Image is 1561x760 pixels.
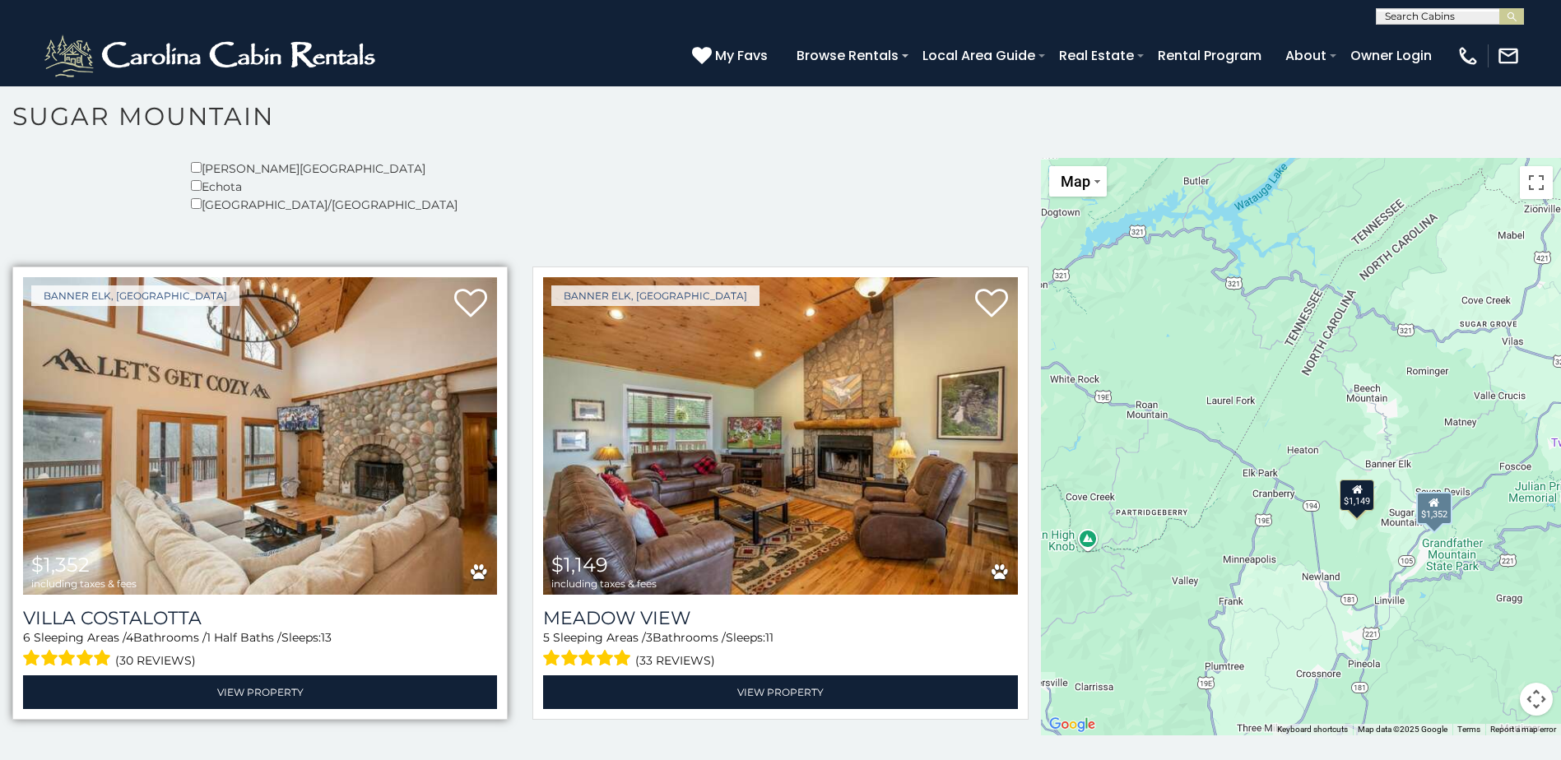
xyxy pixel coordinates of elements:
[1340,480,1374,511] div: $1,149
[1342,41,1440,70] a: Owner Login
[191,195,458,213] div: [GEOGRAPHIC_DATA]/[GEOGRAPHIC_DATA]
[1051,41,1142,70] a: Real Estate
[543,629,1017,671] div: Sleeping Areas / Bathrooms / Sleeps:
[23,277,497,595] a: Villa Costalotta $1,352 including taxes & fees
[1520,683,1553,716] button: Map camera controls
[543,277,1017,595] a: Meadow View $1,149 including taxes & fees
[31,285,239,306] a: Banner Elk, [GEOGRAPHIC_DATA]
[207,630,281,645] span: 1 Half Baths /
[1061,173,1090,190] span: Map
[31,553,90,577] span: $1,352
[543,675,1017,709] a: View Property
[41,31,383,81] img: White-1-2.png
[23,277,497,595] img: Villa Costalotta
[23,629,497,671] div: Sleeping Areas / Bathrooms / Sleeps:
[543,630,550,645] span: 5
[23,675,497,709] a: View Property
[1416,492,1452,525] div: $1,352
[115,650,196,671] span: (30 reviews)
[31,578,137,589] span: including taxes & fees
[126,630,133,645] span: 4
[1277,724,1348,735] button: Keyboard shortcuts
[1045,714,1099,735] img: Google
[1490,725,1556,734] a: Report a map error
[191,159,458,177] div: [PERSON_NAME][GEOGRAPHIC_DATA]
[551,553,608,577] span: $1,149
[23,630,30,645] span: 6
[191,177,458,195] div: Echota
[1497,44,1520,67] img: mail-regular-white.png
[646,630,653,645] span: 3
[543,277,1017,595] img: Meadow View
[788,41,907,70] a: Browse Rentals
[715,45,768,66] span: My Favs
[975,287,1008,322] a: Add to favorites
[914,41,1043,70] a: Local Area Guide
[1520,166,1553,199] button: Toggle fullscreen view
[1277,41,1335,70] a: About
[1456,44,1480,67] img: phone-regular-white.png
[635,650,715,671] span: (33 reviews)
[1150,41,1270,70] a: Rental Program
[551,578,657,589] span: including taxes & fees
[454,287,487,322] a: Add to favorites
[1045,714,1099,735] a: Open this area in Google Maps (opens a new window)
[321,630,332,645] span: 13
[1358,725,1447,734] span: Map data ©2025 Google
[692,45,772,67] a: My Favs
[543,607,1017,629] a: Meadow View
[1049,166,1107,197] button: Change map style
[1457,725,1480,734] a: Terms (opens in new tab)
[23,607,497,629] a: Villa Costalotta
[551,285,760,306] a: Banner Elk, [GEOGRAPHIC_DATA]
[765,630,774,645] span: 11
